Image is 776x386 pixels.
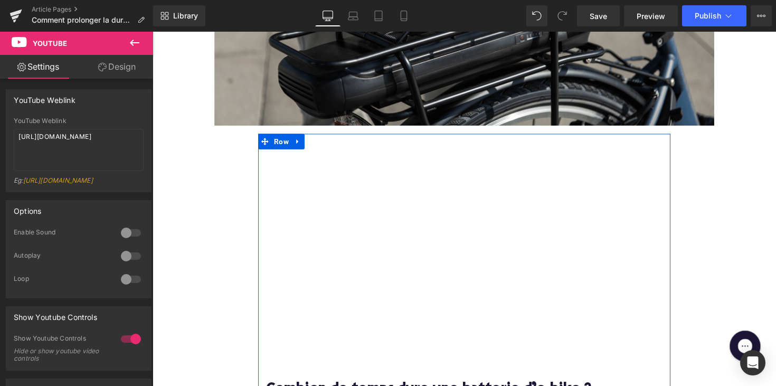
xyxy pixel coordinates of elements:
a: Design [79,55,155,79]
iframe: Gorgias live chat messenger [586,303,628,342]
div: Options [14,201,41,215]
div: Open Intercom Messenger [740,350,765,375]
a: Expand / Collapse [142,105,156,120]
div: Enable Sound [14,228,110,239]
a: Preview [624,5,678,26]
a: Mobile [391,5,417,26]
span: Row [122,105,142,120]
span: Comment prolonger la durée de vie de la batterie de votre vélo électrique ? [32,16,133,24]
div: YouTube Weblink [14,90,75,105]
div: Show Youtube Controls [14,307,97,322]
a: Laptop [340,5,366,26]
span: Youtube [33,39,67,48]
a: [URL][DOMAIN_NAME] [23,176,93,184]
button: Publish [682,5,746,26]
div: Hide or show youtube video controls [14,347,109,362]
h2: Combien de temps dure une batterie d’e-bike ? [116,359,523,375]
div: Show Youtube Controls [14,334,110,345]
a: New Library [153,5,205,26]
a: Desktop [315,5,340,26]
div: Autoplay [14,251,110,262]
a: Tablet [366,5,391,26]
span: Publish [695,12,721,20]
div: YouTube Weblink [14,117,144,125]
span: Save [590,11,607,22]
div: Eg: [14,176,144,192]
button: Redo [552,5,573,26]
div: Loop [14,275,110,286]
span: Library [173,11,198,21]
button: More [751,5,772,26]
span: Preview [637,11,665,22]
a: Article Pages [32,5,153,14]
button: Undo [526,5,547,26]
